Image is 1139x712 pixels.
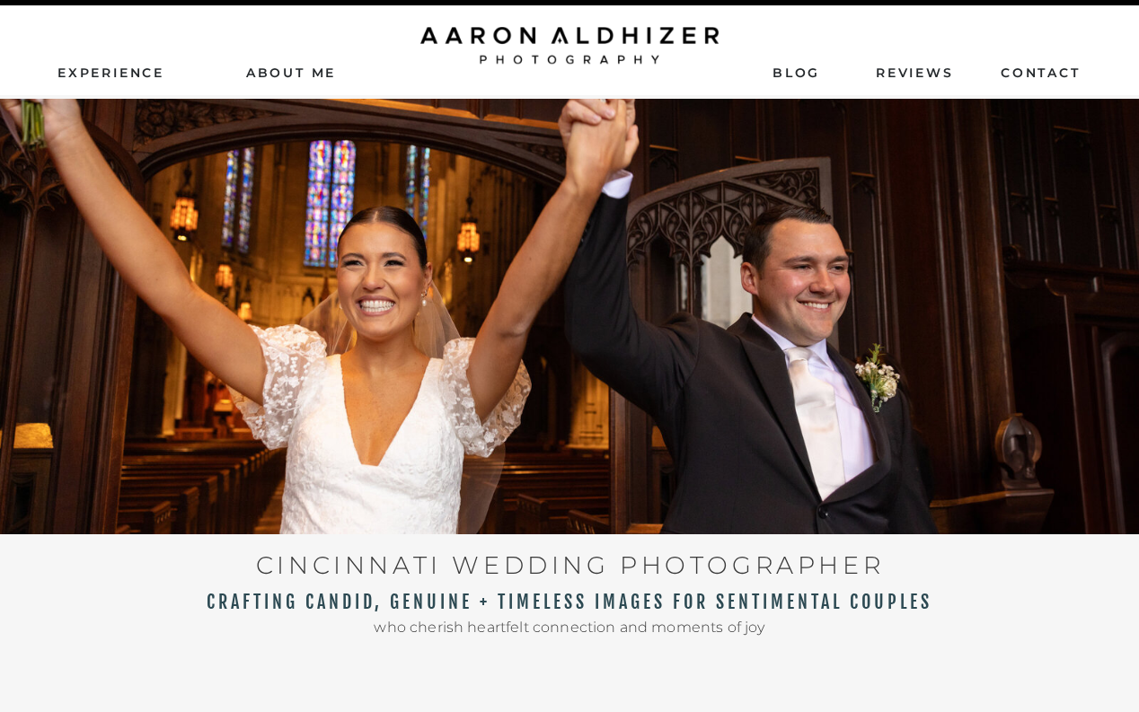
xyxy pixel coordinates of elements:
[227,64,355,80] a: AbouT ME
[876,64,957,80] a: ReviEws
[773,64,819,80] a: Blog
[132,592,1007,612] h2: CRAFTING CANDID, GENUINE + TIMELESS IMAGES FOR SENTIMENTAL COUPLES
[1001,64,1082,80] a: contact
[182,544,958,574] h1: CINCINNATI WEDDING PHOTOGRAPHER
[132,615,1007,636] h2: who cherish heartfelt connection and moments of joy
[57,64,167,80] a: Experience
